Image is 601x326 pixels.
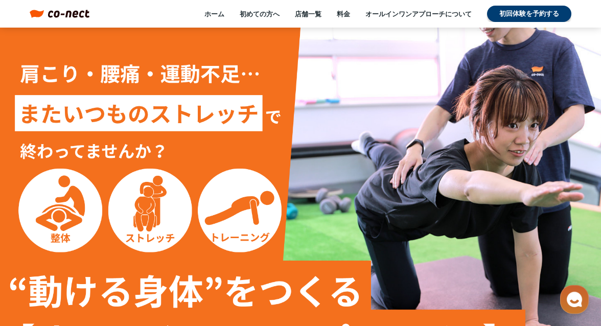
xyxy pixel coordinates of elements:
a: オールインワンアプローチについて [365,9,472,18]
a: 初めての方へ [240,9,280,18]
a: 初回体験を予約する [487,6,571,22]
a: ホーム [204,9,224,18]
a: 料金 [337,9,350,18]
a: 店舗一覧 [295,9,321,18]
